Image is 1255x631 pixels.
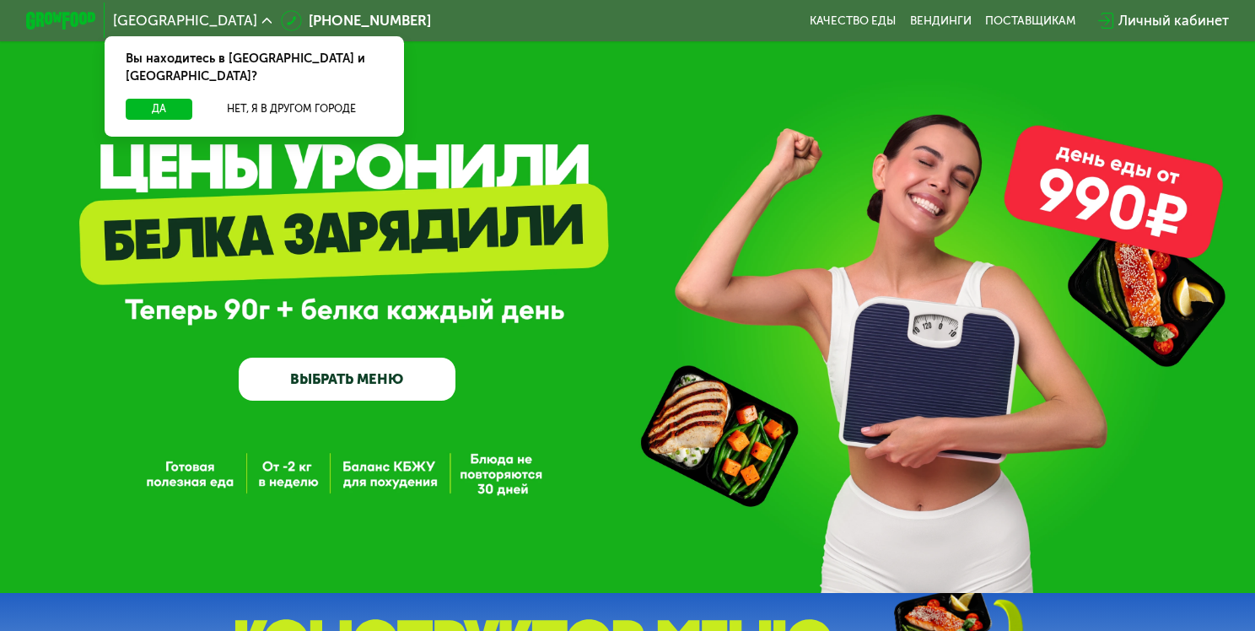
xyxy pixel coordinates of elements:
div: поставщикам [985,13,1075,28]
a: ВЫБРАТЬ МЕНЮ [239,358,455,402]
a: Качество еды [810,13,896,28]
button: Нет, я в другом городе [200,99,384,120]
span: [GEOGRAPHIC_DATA] [113,13,257,28]
button: Да [126,99,193,120]
div: Вы находитесь в [GEOGRAPHIC_DATA] и [GEOGRAPHIC_DATA]? [105,36,404,99]
a: [PHONE_NUMBER] [281,10,431,31]
a: Вендинги [910,13,972,28]
div: Личный кабинет [1118,10,1229,31]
